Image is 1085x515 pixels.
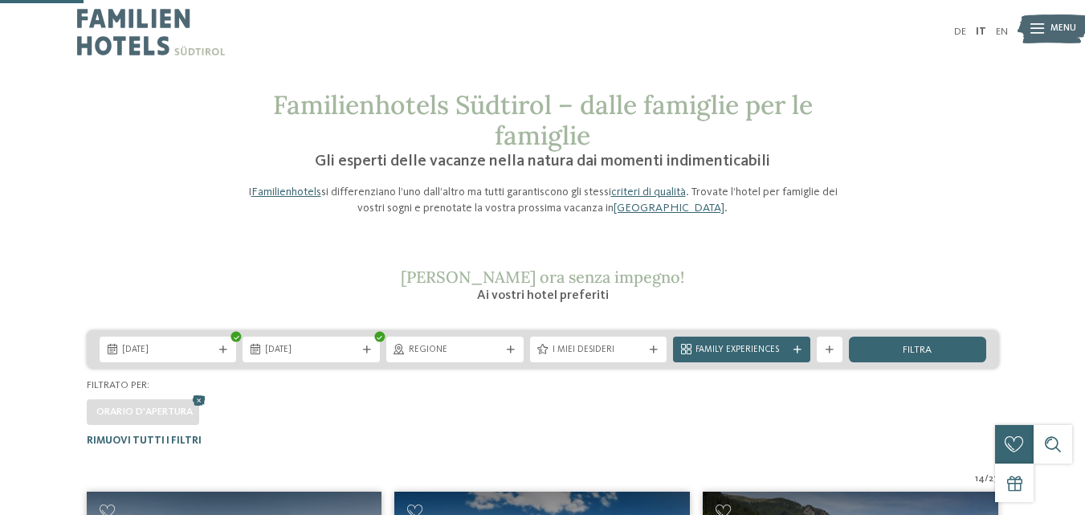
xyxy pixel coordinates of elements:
a: criteri di qualità [611,186,686,198]
p: I si differenziano l’uno dall’altro ma tutti garantiscono gli stessi . Trovate l’hotel per famigl... [238,184,848,216]
span: I miei desideri [553,344,645,357]
a: IT [976,27,986,37]
span: Rimuovi tutti i filtri [87,435,202,446]
span: Filtrato per: [87,380,149,390]
span: Familienhotels Südtirol – dalle famiglie per le famiglie [273,88,813,152]
a: Familienhotels [251,186,321,198]
span: Family Experiences [695,344,788,357]
a: DE [954,27,966,37]
span: [DATE] [265,344,357,357]
a: [GEOGRAPHIC_DATA] [614,202,724,214]
span: Ai vostri hotel preferiti [477,289,609,302]
span: Gli esperti delle vacanze nella natura dai momenti indimenticabili [315,153,770,170]
span: Orario d'apertura [96,407,193,417]
span: 27 [989,473,999,486]
span: filtra [903,345,932,356]
span: Regione [409,344,501,357]
span: 14 [975,473,985,486]
span: / [985,473,989,486]
span: [DATE] [122,344,214,357]
span: Menu [1050,22,1076,35]
a: EN [996,27,1008,37]
span: [PERSON_NAME] ora senza impegno! [401,267,684,287]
